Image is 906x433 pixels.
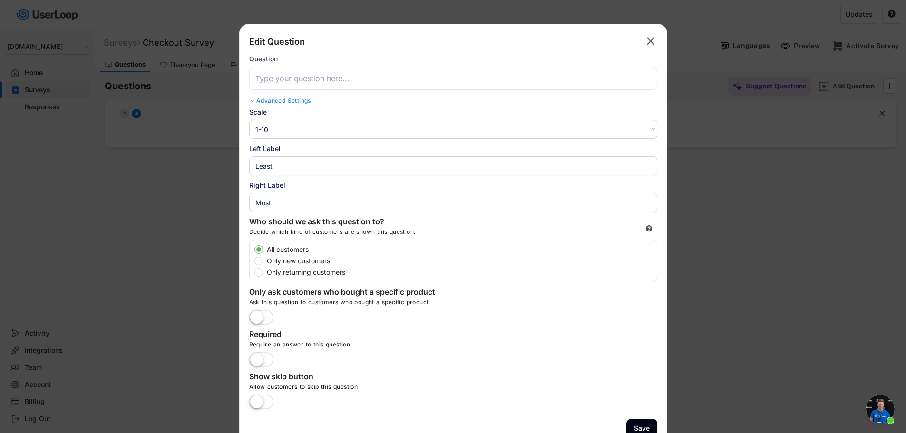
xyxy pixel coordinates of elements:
[249,329,439,341] div: Required
[249,144,657,154] div: Left Label
[249,107,657,117] div: Scale
[249,97,657,105] div: Advanced Settings
[249,341,535,352] div: Require an answer to this question
[249,180,657,190] div: Right Label
[249,55,278,63] div: Question
[249,372,439,383] div: Show skip button
[249,287,439,298] div: Only ask customers who bought a specific product
[644,34,657,49] button: 
[249,36,305,48] div: Edit Question
[866,395,895,423] a: Open chat
[249,217,439,228] div: Who should we ask this question to?
[264,246,657,253] label: All customers
[249,383,535,395] div: Allow customers to skip this question
[249,228,487,240] div: Decide which kind of customers are shown this question.
[647,34,655,48] text: 
[264,258,657,264] label: Only new customers
[249,298,657,310] div: Ask this question to customers who bought a specific product.
[264,269,657,276] label: Only returning customers
[249,67,657,90] input: Type your question here...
